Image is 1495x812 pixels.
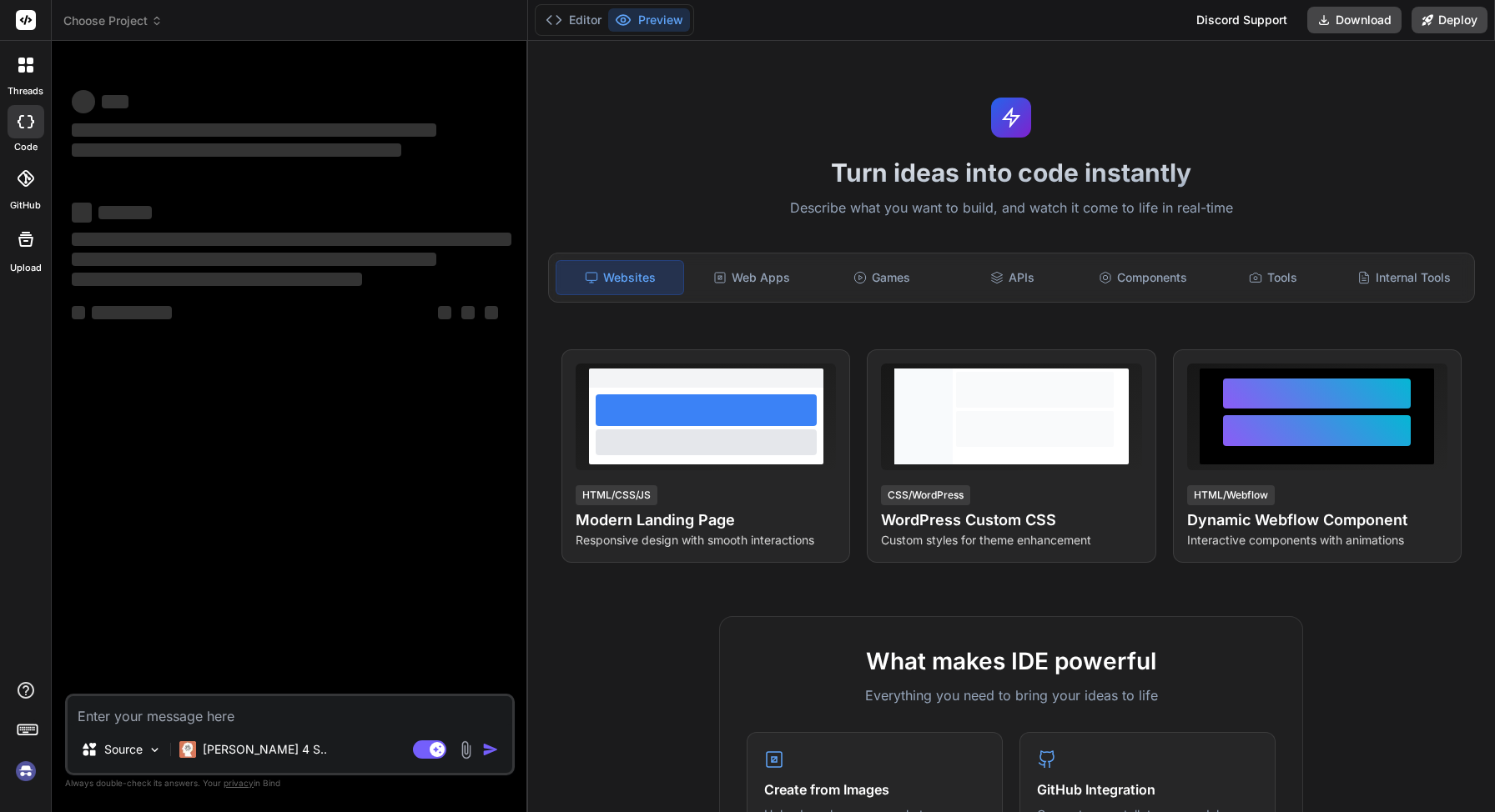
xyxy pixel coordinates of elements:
div: Web Apps [687,260,814,295]
span: ‌ [72,273,362,286]
img: attachment [456,740,476,759]
img: Pick Models [148,743,162,757]
span: ‌ [92,306,172,319]
label: Upload [10,261,42,275]
button: Deploy [1412,7,1487,33]
span: privacy [224,778,254,788]
div: Discord Support [1186,7,1297,33]
p: Always double-check its answers. Your in Bind [65,775,515,791]
span: ‌ [72,203,92,223]
span: ‌ [438,306,451,319]
span: ‌ [98,206,152,219]
p: Responsive design with smooth interactions [576,532,836,549]
label: GitHub [10,198,41,213]
div: Internal Tools [1341,260,1467,295]
h1: Turn ideas into code instantly [538,158,1485,188]
h4: Create from Images [764,779,985,799]
span: ‌ [461,306,475,319]
label: code [14,140,38,154]
h4: GitHub Integration [1037,779,1258,799]
div: HTML/CSS/JS [576,485,657,505]
p: Custom styles for theme enhancement [881,532,1141,549]
div: Websites [556,260,684,295]
label: threads [8,84,43,98]
button: Editor [539,8,608,32]
div: HTML/Webflow [1187,485,1275,505]
span: ‌ [72,233,511,246]
p: Interactive components with animations [1187,532,1447,549]
button: Download [1307,7,1402,33]
div: CSS/WordPress [881,485,970,505]
img: signin [12,757,40,785]
h2: What makes IDE powerful [747,644,1276,679]
button: Preview [608,8,690,32]
span: ‌ [102,95,128,108]
div: Components [1080,260,1206,295]
span: Choose Project [63,13,163,29]
p: Source [104,741,143,758]
p: Describe what you want to build, and watch it come to life in real-time [538,198,1485,219]
span: ‌ [72,123,436,137]
span: ‌ [72,253,436,266]
p: Everything you need to bring your ideas to life [747,685,1276,705]
span: ‌ [485,306,498,319]
span: ‌ [72,306,85,319]
span: ‌ [72,143,401,157]
div: Games [818,260,945,295]
div: Tools [1210,260,1336,295]
span: ‌ [72,90,95,113]
h4: Dynamic Webflow Component [1187,509,1447,532]
img: Claude 4 Sonnet [179,741,196,758]
img: icon [482,741,499,758]
p: [PERSON_NAME] 4 S.. [203,741,327,758]
h4: Modern Landing Page [576,509,836,532]
h4: WordPress Custom CSS [881,509,1141,532]
div: APIs [949,260,1075,295]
